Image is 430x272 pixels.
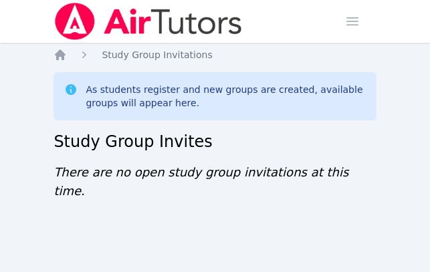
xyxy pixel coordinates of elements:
[53,48,376,61] nav: Breadcrumb
[102,48,212,61] a: Study Group Invitations
[53,131,376,152] h2: Study Group Invites
[53,3,243,40] img: Air Tutors
[86,83,365,110] div: As students register and new groups are created, available groups will appear here.
[102,49,212,60] span: Study Group Invitations
[53,165,348,198] span: There are no open study group invitations at this time.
